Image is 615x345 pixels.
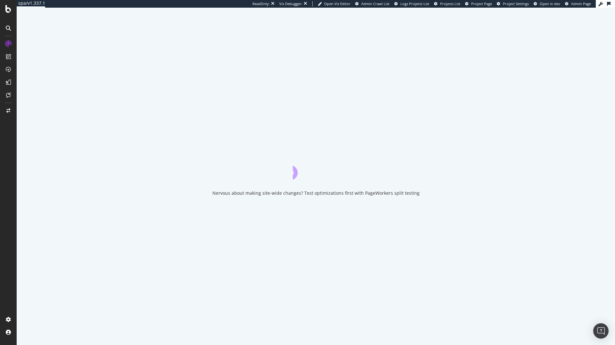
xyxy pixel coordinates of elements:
span: Admin Page [571,1,591,6]
span: Logs Projects List [400,1,429,6]
a: Open Viz Editor [318,1,350,6]
a: Admin Page [565,1,591,6]
a: Admin Crawl List [355,1,389,6]
a: Projects List [434,1,460,6]
span: Open Viz Editor [324,1,350,6]
div: animation [293,157,339,180]
a: Project Settings [497,1,529,6]
span: Projects List [440,1,460,6]
a: Logs Projects List [394,1,429,6]
div: Open Intercom Messenger [593,323,609,339]
div: Nervous about making site-wide changes? Test optimizations first with PageWorkers split testing [212,190,420,196]
a: Project Page [465,1,492,6]
span: Project Page [471,1,492,6]
div: Viz Debugger: [279,1,302,6]
div: ReadOnly: [252,1,270,6]
span: Open in dev [540,1,560,6]
a: Open in dev [534,1,560,6]
span: Admin Crawl List [361,1,389,6]
span: Project Settings [503,1,529,6]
